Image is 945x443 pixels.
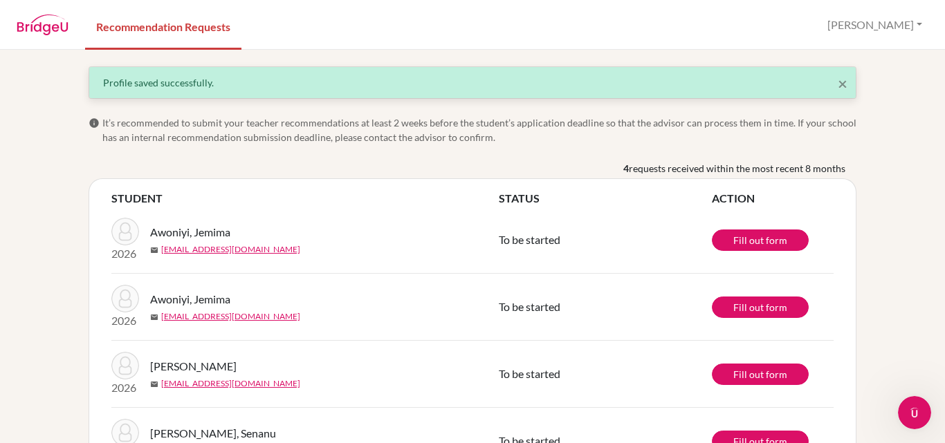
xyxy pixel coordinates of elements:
[712,190,834,207] th: ACTION
[150,313,158,321] span: mail
[102,115,856,144] span: It’s recommended to submit your teacher recommendations at least 2 weeks before the student’s app...
[150,246,158,254] span: mail
[629,161,845,176] span: requests received within the most recent 8 months
[712,229,809,251] a: Fill out form
[89,117,100,129] span: info
[712,364,809,385] a: Fill out form
[161,243,300,256] a: [EMAIL_ADDRESS][DOMAIN_NAME]
[150,291,230,308] span: Awoniyi, Jemima
[111,190,499,207] th: STUDENT
[111,245,139,262] p: 2026
[499,190,712,207] th: STATUS
[712,296,809,318] a: Fill out form
[111,379,139,396] p: 2026
[150,358,237,375] span: [PERSON_NAME]
[161,310,300,323] a: [EMAIL_ADDRESS][DOMAIN_NAME]
[111,312,139,329] p: 2026
[499,300,560,313] span: To be started
[499,367,560,380] span: To be started
[623,161,629,176] b: 4
[838,75,847,92] button: Close
[499,233,560,246] span: To be started
[17,15,68,35] img: BridgeU logo
[161,377,300,390] a: [EMAIL_ADDRESS][DOMAIN_NAME]
[111,352,139,379] img: Sam-Obeng, Akua
[111,285,139,312] img: Awoniyi, Jemima
[150,425,276,442] span: [PERSON_NAME], Senanu
[898,396,931,429] iframe: Intercom live chat
[85,2,241,50] a: Recommendation Requests
[150,380,158,388] span: mail
[103,75,842,90] div: Profile saved successfully.
[111,218,139,245] img: Awoniyi, Jemima
[838,73,847,93] span: ×
[150,224,230,241] span: Awoniyi, Jemima
[821,12,928,38] button: [PERSON_NAME]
